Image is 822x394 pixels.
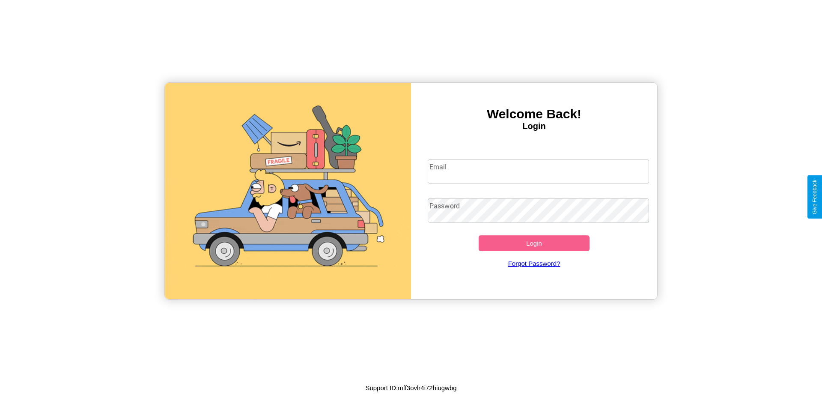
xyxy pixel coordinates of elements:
[165,83,411,299] img: gif
[365,382,456,394] p: Support ID: mff3ovlr4i72hiugwbg
[479,235,590,251] button: Login
[411,121,657,131] h4: Login
[423,251,645,276] a: Forgot Password?
[411,107,657,121] h3: Welcome Back!
[812,180,818,214] div: Give Feedback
